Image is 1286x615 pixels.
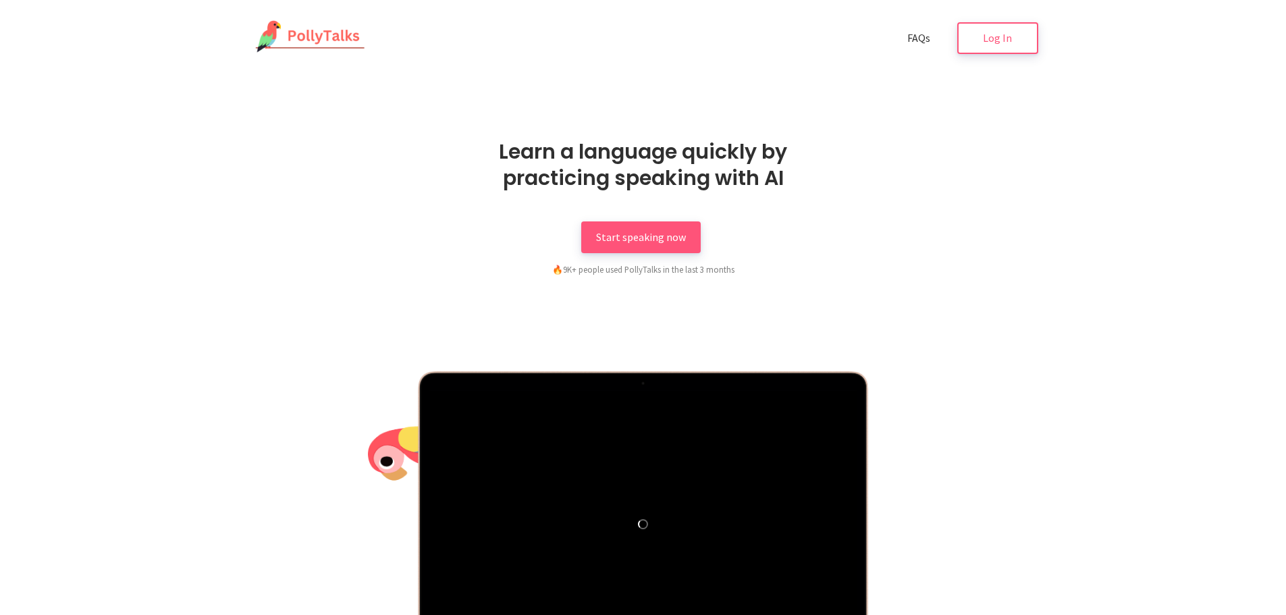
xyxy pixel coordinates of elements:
span: Log In [983,31,1012,45]
a: FAQs [892,22,945,54]
span: FAQs [907,31,930,45]
h1: Learn a language quickly by practicing speaking with AI [458,138,829,191]
span: Start speaking now [596,230,686,244]
span: fire [552,264,563,275]
a: Log In [957,22,1038,54]
img: PollyTalks Logo [248,20,366,54]
a: Start speaking now [581,221,701,253]
div: 9K+ people used PollyTalks in the last 3 months [481,263,805,276]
